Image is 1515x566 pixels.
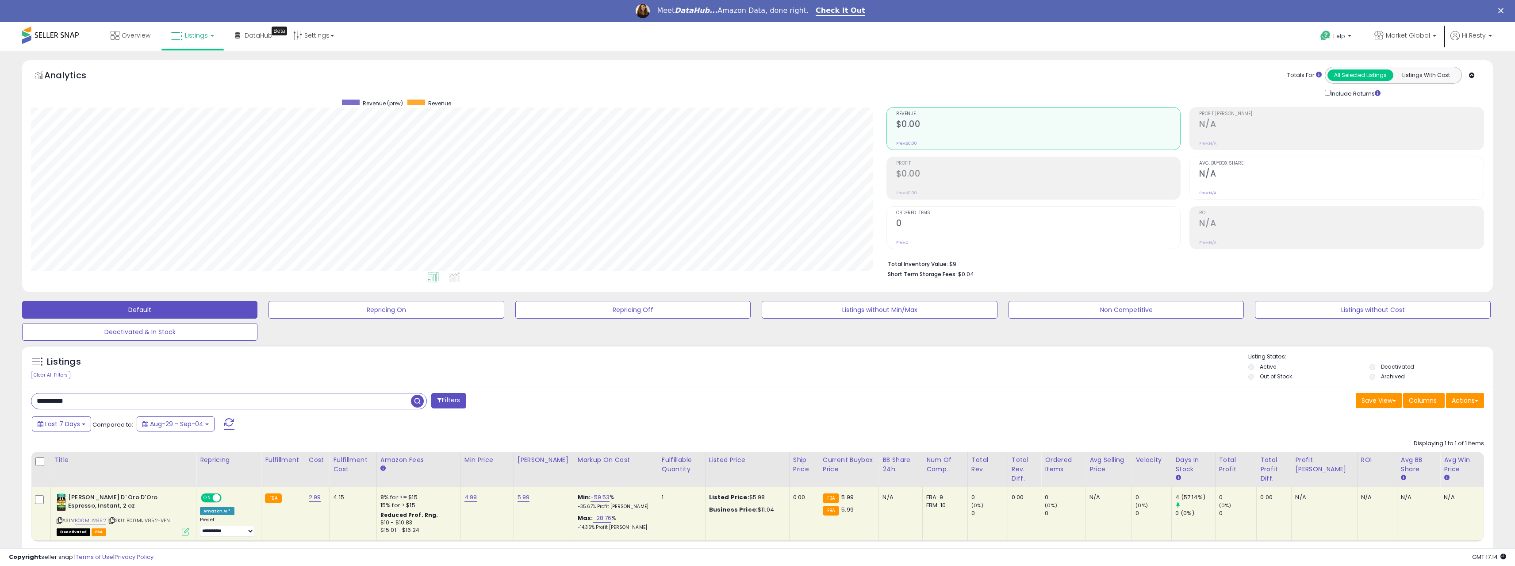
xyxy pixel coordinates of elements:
small: Prev: $0.00 [896,190,917,196]
small: Avg BB Share. [1401,474,1406,482]
div: seller snap | | [9,553,153,562]
small: (0%) [971,502,984,509]
div: 0.00 [793,493,812,501]
span: OFF [220,494,234,502]
span: Revenue (prev) [363,100,403,107]
div: Markup on Cost [578,455,654,465]
div: 4.15 [333,493,369,501]
button: Filters [431,393,466,408]
div: Amazon Fees [380,455,457,465]
a: Terms of Use [76,553,113,561]
b: Listed Price: [709,493,749,501]
h2: 0 [896,218,1181,230]
p: -35.67% Profit [PERSON_NAME] [578,504,651,510]
div: % [578,493,651,510]
button: Save View [1356,393,1402,408]
button: Deactivated & In Stock [22,323,257,341]
a: Settings [287,22,341,49]
div: Fulfillable Quantity [662,455,702,474]
span: $0.04 [958,270,974,278]
span: 5.99 [841,505,854,514]
span: Hi Resty [1462,31,1486,40]
small: (0%) [1219,502,1231,509]
a: -28.76 [593,514,611,523]
h2: $0.00 [896,119,1181,131]
b: Max: [578,514,593,522]
p: -14.36% Profit [PERSON_NAME] [578,524,651,531]
button: Columns [1403,393,1445,408]
div: Ordered Items [1045,455,1082,474]
div: Amazon AI * [200,507,234,515]
div: $5.98 [709,493,782,501]
a: 2.99 [309,493,321,502]
div: Total Profit [1219,455,1253,474]
div: 0 [1135,493,1171,501]
b: Total Inventory Value: [888,260,948,268]
div: Displaying 1 to 1 of 1 items [1414,439,1484,448]
small: Prev: N/A [1199,240,1216,245]
div: N/A [1089,493,1125,501]
div: [PERSON_NAME] [518,455,570,465]
button: Default [22,301,257,319]
h2: $0.00 [896,169,1181,181]
span: | SKU: B00MIJV852-VEN [107,517,170,524]
div: Repricing [200,455,257,465]
small: FBA [265,493,281,503]
a: Check It Out [816,6,865,16]
small: (0%) [1045,502,1057,509]
button: Non Competitive [1009,301,1244,319]
div: 0 [971,509,1008,517]
div: Velocity [1135,455,1168,465]
div: N/A [1295,493,1350,501]
span: FBA [92,528,107,536]
div: Total Profit Diff. [1260,455,1288,483]
p: Listing States: [1248,353,1493,361]
small: Prev: N/A [1199,190,1216,196]
label: Out of Stock [1260,373,1292,380]
strong: Copyright [9,553,41,561]
div: Include Returns [1318,88,1391,98]
div: 4 (57.14%) [1175,493,1215,501]
div: Close [1498,8,1507,13]
small: Amazon Fees. [380,465,386,473]
small: Days In Stock. [1175,474,1181,482]
div: 15% for > $15 [380,501,454,509]
div: Current Buybox Price [823,455,875,474]
div: 0 [1135,509,1171,517]
button: Listings With Cost [1393,69,1459,81]
a: Overview [104,22,157,49]
span: Profit [PERSON_NAME] [1199,112,1484,116]
i: Get Help [1320,30,1331,41]
a: DataHub [228,22,279,49]
a: Hi Resty [1450,31,1492,51]
th: The percentage added to the cost of goods (COGS) that forms the calculator for Min & Max prices. [574,452,658,487]
a: Privacy Policy [115,553,153,561]
span: Revenue [896,112,1181,116]
a: Listings [165,22,221,49]
div: Avg BB Share [1401,455,1436,474]
li: $9 [888,258,1477,269]
div: N/A [1361,493,1390,501]
div: Ship Price [793,455,815,474]
span: Overview [122,31,150,40]
small: (0%) [1135,502,1148,509]
div: $15.01 - $16.24 [380,527,454,534]
b: [PERSON_NAME] D' Oro D'Oro Espresso, Instant, 2 oz [68,493,176,512]
span: Revenue [428,100,451,107]
span: ROI [1199,211,1484,216]
button: Aug-29 - Sep-04 [137,416,215,431]
label: Deactivated [1381,363,1414,370]
small: Prev: $0.00 [896,141,917,146]
h2: N/A [1199,119,1484,131]
div: Tooltip anchor [272,27,287,35]
div: Num of Comp. [926,455,964,474]
div: 0 [1219,509,1257,517]
div: 8% for <= $15 [380,493,454,501]
div: N/A [1401,493,1433,501]
div: 0 [1045,509,1085,517]
div: Fulfillment Cost [333,455,372,474]
span: Aug-29 - Sep-04 [150,420,203,428]
a: -59.53 [591,493,610,502]
small: Prev: 0 [896,240,909,245]
a: 4.99 [464,493,477,502]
